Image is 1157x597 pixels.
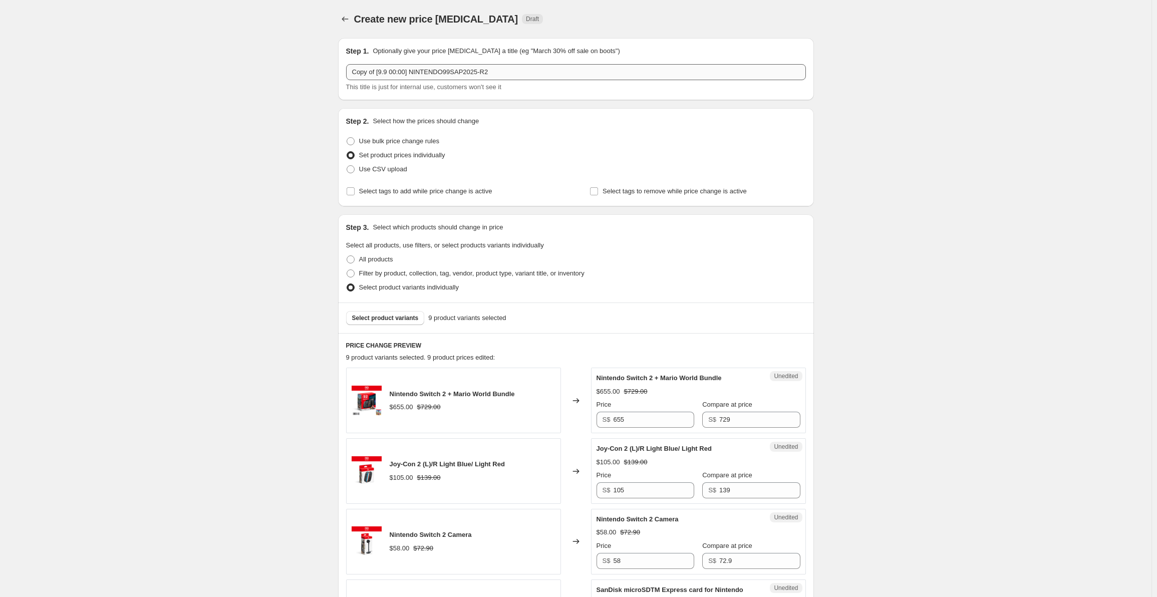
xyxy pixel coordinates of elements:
span: Compare at price [702,471,752,479]
span: Nintendo Switch 2 Camera [597,515,679,523]
span: Filter by product, collection, tag, vendor, product type, variant title, or inventory [359,269,585,277]
button: Select product variants [346,311,425,325]
p: Select which products should change in price [373,222,503,232]
h2: Step 2. [346,116,369,126]
span: Use bulk price change rules [359,137,439,145]
h2: Step 1. [346,46,369,56]
span: Joy-Con 2 (L)/R Light Blue/ Light Red [390,460,505,468]
span: Unedited [774,584,798,592]
span: S$ [603,486,611,494]
span: Price [597,401,612,408]
strike: $72.90 [620,527,640,537]
span: S$ [708,416,716,423]
span: Select product variants [352,314,419,322]
span: S$ [708,486,716,494]
span: Nintendo Switch 2 + Mario World Bundle [390,390,515,398]
span: Select tags to remove while price change is active [603,187,747,195]
strike: $72.90 [413,543,433,553]
span: Select product variants individually [359,283,459,291]
button: Price change jobs [338,12,352,26]
div: $58.00 [597,527,617,537]
span: This title is just for internal use, customers won't see it [346,83,501,91]
div: $655.00 [390,402,413,412]
span: Create new price [MEDICAL_DATA] [354,14,518,25]
strike: $729.00 [624,387,648,397]
span: Set product prices individually [359,151,445,159]
span: All products [359,255,393,263]
div: $105.00 [597,457,620,467]
strike: $139.00 [417,473,441,483]
strike: $139.00 [624,457,648,467]
span: S$ [708,557,716,564]
span: Unedited [774,372,798,380]
span: Nintendo Switch 2 Camera [390,531,472,538]
strike: $729.00 [417,402,441,412]
div: $105.00 [390,473,413,483]
h2: Step 3. [346,222,369,232]
p: Select how the prices should change [373,116,479,126]
input: 30% off holiday sale [346,64,806,80]
span: Unedited [774,513,798,521]
span: Nintendo Switch 2 + Mario World Bundle [597,374,722,382]
div: $58.00 [390,543,410,553]
span: Joy-Con 2 (L)/R Light Blue/ Light Red [597,445,712,452]
span: 9 product variants selected. 9 product prices edited: [346,354,495,361]
span: S$ [603,557,611,564]
span: Unedited [774,443,798,451]
span: Select tags to add while price change is active [359,187,492,195]
span: Price [597,542,612,549]
span: S$ [603,416,611,423]
span: Price [597,471,612,479]
span: Compare at price [702,542,752,549]
p: Optionally give your price [MEDICAL_DATA] a title (eg "March 30% off sale on boots") [373,46,620,56]
img: NintendoSwitch2CameraNOSSProductListingImage_80x.jpg [352,526,382,556]
img: NintendoSwitch2Joy-Con2LRNOSSProductListingImage_80x.jpg [352,456,382,486]
span: Select all products, use filters, or select products variants individually [346,241,544,249]
span: Compare at price [702,401,752,408]
div: $655.00 [597,387,620,397]
span: Use CSV upload [359,165,407,173]
span: Draft [526,15,539,23]
span: 9 product variants selected [428,313,506,323]
img: NintendoSwitch2_MarioKartWorldBundleNOSSProductListingImage2_80x.jpg [352,386,382,416]
h6: PRICE CHANGE PREVIEW [346,342,806,350]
